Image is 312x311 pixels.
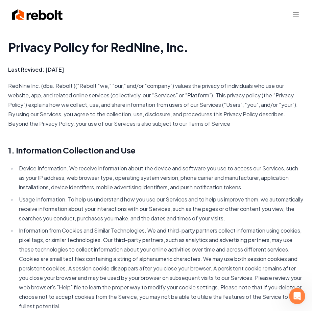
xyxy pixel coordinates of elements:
iframe: Intercom live chat [289,288,305,304]
li: Usage Information. To help us understand how you use our Services and to help us improve them, we... [17,195,304,223]
li: Information from Cookies and Similar Technologies. We and third-party partners collect informatio... [17,226,304,311]
strong: Last Revised: [DATE] [8,66,64,73]
button: Toggle mobile menu [292,11,300,19]
h2: 1. Information Collection and Use [8,145,304,155]
h1: Privacy Policy for RedNine, Inc. [8,41,304,54]
img: Rebolt Logo [12,8,63,22]
p: RedNine Inc. (dba. Rebolt )(“Rebolt “we,” “our,” and/or “company”) values the privacy of individu... [8,81,304,128]
li: Device Information. We receive information about the device and software you use to access our Se... [17,164,304,192]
